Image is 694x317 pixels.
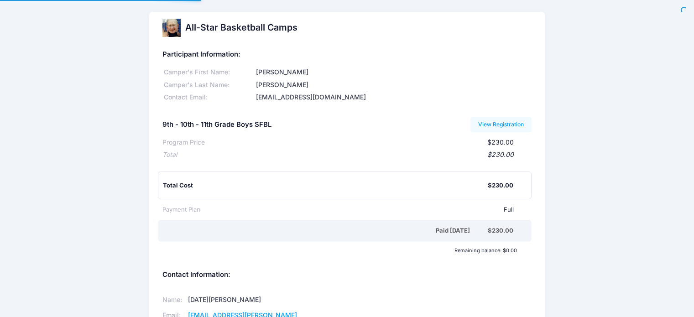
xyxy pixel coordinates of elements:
[488,226,513,235] div: $230.00
[255,93,532,102] div: [EMAIL_ADDRESS][DOMAIN_NAME]
[487,138,514,146] span: $230.00
[255,80,532,90] div: [PERSON_NAME]
[185,292,335,308] td: [DATE][PERSON_NAME]
[162,80,255,90] div: Camper's Last Name:
[162,271,532,279] h5: Contact Information:
[185,22,297,33] h2: All-Star Basketball Camps
[162,68,255,77] div: Camper's First Name:
[177,150,514,160] div: $230.00
[164,226,488,235] div: Paid [DATE]
[163,181,488,190] div: Total Cost
[470,117,532,132] a: View Registration
[162,150,177,160] div: Total
[255,68,532,77] div: [PERSON_NAME]
[162,121,271,129] h5: 9th - 10th - 11th Grade Boys SFBL
[162,51,532,59] h5: Participant Information:
[200,205,514,214] div: Full
[488,181,513,190] div: $230.00
[162,138,205,147] div: Program Price
[162,205,200,214] div: Payment Plan
[158,248,521,253] div: Remaining balance: $0.00
[162,93,255,102] div: Contact Email:
[162,292,185,308] td: Name:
